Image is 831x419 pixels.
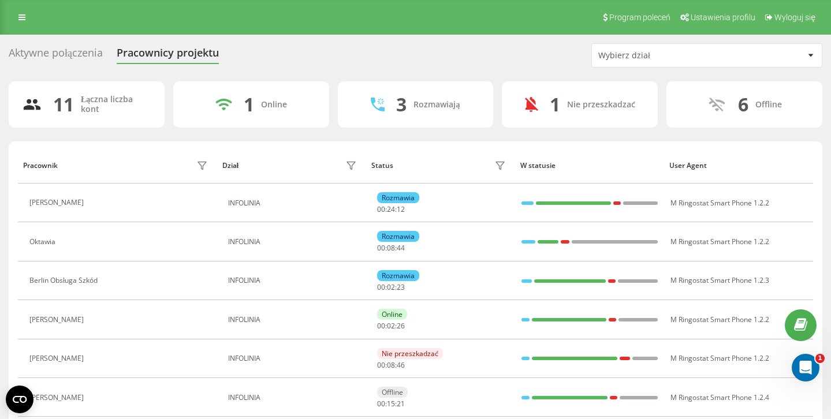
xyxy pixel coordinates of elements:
div: INFOLINIA [228,316,359,324]
div: : : [377,322,405,330]
span: 00 [377,360,385,370]
span: 00 [377,399,385,409]
div: Offline [755,100,782,110]
span: M Ringostat Smart Phone 1.2.3 [670,275,769,285]
div: User Agent [669,162,807,170]
div: [PERSON_NAME] [29,394,87,402]
div: Rozmawia [377,231,419,242]
div: Aktywne połączenia [9,47,103,65]
div: : : [377,361,405,369]
span: 00 [377,282,385,292]
span: 08 [387,360,395,370]
div: Pracownik [23,162,58,170]
div: Wybierz dział [598,51,736,61]
span: 00 [377,204,385,214]
div: 1 [244,93,254,115]
div: : : [377,400,405,408]
div: : : [377,283,405,291]
div: Online [261,100,287,110]
div: W statusie [520,162,658,170]
div: Łączna liczba kont [81,95,151,114]
span: 44 [397,243,405,253]
div: Status [371,162,393,170]
div: [PERSON_NAME] [29,316,87,324]
span: Wyloguj się [774,13,815,22]
div: Oktawia [29,238,58,246]
div: [PERSON_NAME] [29,354,87,362]
div: Pracownicy projektu [117,47,219,65]
div: INFOLINIA [228,394,359,402]
span: 02 [387,321,395,331]
div: INFOLINIA [228,199,359,207]
iframe: Intercom live chat [792,354,819,381]
div: Rozmawiają [413,100,460,110]
span: 08 [387,243,395,253]
div: Online [377,309,407,320]
div: 11 [53,93,74,115]
div: [PERSON_NAME] [29,199,87,207]
span: 00 [377,321,385,331]
div: INFOLINIA [228,354,359,362]
div: INFOLINIA [228,276,359,285]
div: Dział [222,162,239,170]
span: M Ringostat Smart Phone 1.2.2 [670,315,769,324]
div: Berlin Obsługa Szkód [29,276,100,285]
div: 6 [738,93,748,115]
span: 12 [397,204,405,214]
span: 15 [387,399,395,409]
div: Rozmawia [377,270,419,281]
div: 1 [550,93,560,115]
div: Nie przeszkadzać [567,100,635,110]
button: Open CMP widget [6,386,33,413]
span: 26 [397,321,405,331]
span: M Ringostat Smart Phone 1.2.2 [670,237,769,246]
div: : : [377,244,405,252]
div: : : [377,205,405,214]
div: Nie przeszkadzać [377,348,443,359]
span: Program poleceń [609,13,670,22]
div: Rozmawia [377,192,419,203]
span: Ustawienia profilu [691,13,755,22]
span: 21 [397,399,405,409]
span: 02 [387,282,395,292]
span: 24 [387,204,395,214]
span: M Ringostat Smart Phone 1.2.2 [670,353,769,363]
span: 23 [397,282,405,292]
span: 1 [815,354,825,363]
div: INFOLINIA [228,238,359,246]
span: 46 [397,360,405,370]
span: M Ringostat Smart Phone 1.2.2 [670,198,769,208]
span: M Ringostat Smart Phone 1.2.4 [670,392,769,402]
div: Offline [377,387,408,398]
span: 00 [377,243,385,253]
div: 3 [396,93,407,115]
